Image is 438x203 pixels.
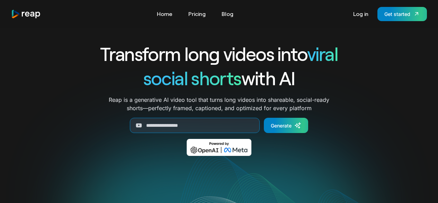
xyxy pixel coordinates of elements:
img: Powered by OpenAI & Meta [187,139,251,156]
div: Generate [271,122,292,129]
a: Pricing [185,8,209,19]
h1: with AI [75,66,363,90]
a: Home [153,8,176,19]
img: reap logo [11,9,41,19]
a: home [11,9,41,19]
span: viral [307,42,338,65]
form: Generate Form [75,118,363,133]
span: social shorts [143,67,241,89]
a: Blog [218,8,237,19]
div: Get started [384,10,410,18]
p: Reap is a generative AI video tool that turns long videos into shareable, social-ready shorts—per... [109,96,329,112]
h1: Transform long videos into [75,42,363,66]
a: Generate [264,118,308,133]
a: Log in [350,8,372,19]
a: Get started [377,7,427,21]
